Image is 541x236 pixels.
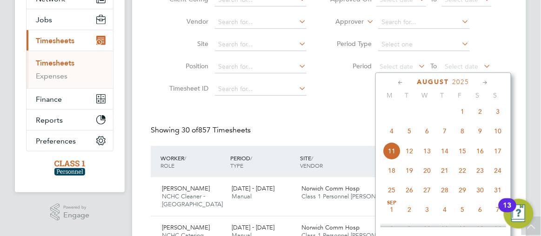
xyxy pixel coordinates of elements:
span: 6 [418,122,436,140]
span: 31 [489,181,507,199]
span: Powered by [63,203,89,211]
span: 30 [471,181,489,199]
span: ROLE [160,162,174,169]
span: Select date [380,62,413,71]
span: Manual [232,192,252,200]
span: TYPE [230,162,243,169]
button: Open Resource Center, 13 new notifications [504,199,534,229]
input: Search for... [215,38,307,51]
span: 24 [489,162,507,179]
span: [DATE] - [DATE] [232,184,274,192]
span: 15 [454,142,471,160]
label: Period Type [330,39,372,48]
span: Sep [383,201,401,205]
a: Powered byEngage [50,203,90,221]
span: Reports [36,116,63,125]
span: 10 [489,122,507,140]
button: Reports [27,110,113,130]
span: VENDOR [300,162,323,169]
input: Search for... [215,83,307,96]
div: PERIOD [228,150,298,174]
span: S [487,91,504,99]
a: Go to home page [26,161,114,176]
span: 8 [454,122,471,140]
label: Position [167,62,208,70]
span: Timesheets [36,36,74,45]
button: Preferences [27,131,113,151]
span: / [311,154,313,162]
input: Search for... [215,60,307,73]
span: 19 [401,162,418,179]
span: 12 [401,142,418,160]
button: Jobs [27,9,113,30]
span: 7 [436,122,454,140]
span: 23 [471,162,489,179]
span: 857 Timesheets [181,125,251,135]
label: Approver [322,17,364,26]
div: Showing [151,125,253,135]
div: £261.54 [368,181,410,197]
span: 9 [471,122,489,140]
input: Search for... [378,16,470,29]
label: Timesheet ID [167,84,208,92]
button: Timesheets [27,30,113,51]
span: / [250,154,252,162]
span: To [428,60,440,72]
span: Select date [445,62,479,71]
span: 5 [454,201,471,218]
span: F [451,91,469,99]
div: £471.63 [368,220,410,236]
span: 30 of [181,125,198,135]
span: 3 [489,103,507,120]
span: 2 [471,103,489,120]
span: 2025 [453,78,469,86]
span: 5 [401,122,418,140]
span: 16 [471,142,489,160]
span: 20 [418,162,436,179]
span: M [381,91,398,99]
span: T [434,91,451,99]
span: Class 1 Personnel [PERSON_NAME]… [301,192,405,200]
span: 27 [418,181,436,199]
span: T [398,91,416,99]
label: Period [330,62,372,70]
input: Search for... [215,16,307,29]
span: Preferences [36,137,76,145]
span: 13 [418,142,436,160]
span: 17 [489,142,507,160]
div: SITE [298,150,367,174]
div: WORKER [158,150,228,174]
a: Expenses [36,72,67,80]
span: W [416,91,434,99]
span: 21 [436,162,454,179]
span: NCHC Cleaner - [GEOGRAPHIC_DATA] [162,192,223,208]
span: 4 [436,201,454,218]
span: Jobs [36,15,52,24]
span: 22 [454,162,471,179]
label: Site [167,39,208,48]
button: Finance [27,89,113,109]
div: 13 [503,205,512,217]
span: 1 [383,201,401,218]
label: Vendor [167,17,208,26]
span: 11 [383,142,401,160]
span: / [184,154,186,162]
span: Engage [63,211,89,219]
span: 7 [489,201,507,218]
img: class1personnel-logo-retina.png [54,161,86,176]
span: 4 [383,122,401,140]
span: 2 [401,201,418,218]
span: [PERSON_NAME] [162,223,210,231]
span: 18 [383,162,401,179]
span: 1 [454,103,471,120]
span: [DATE] - [DATE] [232,223,274,231]
span: 3 [418,201,436,218]
a: Timesheets [36,59,74,67]
div: Timesheets [27,51,113,88]
span: 29 [454,181,471,199]
span: 25 [383,181,401,199]
span: Finance [36,95,62,104]
span: S [469,91,487,99]
span: 26 [401,181,418,199]
span: 28 [436,181,454,199]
